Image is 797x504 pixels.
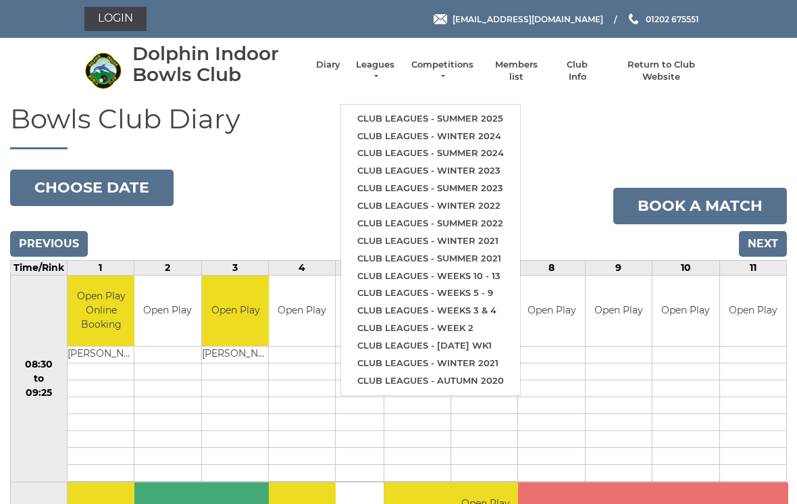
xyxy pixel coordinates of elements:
[629,14,638,24] img: Phone us
[132,43,303,85] div: Dolphin Indoor Bowls Club
[268,260,335,275] td: 4
[84,52,122,89] img: Dolphin Indoor Bowls Club
[202,347,270,363] td: [PERSON_NAME]
[585,260,652,275] td: 9
[336,276,383,347] td: Open Play
[341,250,520,268] a: Club leagues - Summer 2021
[10,104,787,149] h1: Bowls Club Diary
[10,170,174,206] button: Choose date
[202,276,270,347] td: Open Play
[336,260,384,275] td: 5
[720,276,786,347] td: Open Play
[11,275,68,482] td: 08:30 to 09:25
[488,59,544,83] a: Members list
[434,13,603,26] a: Email [EMAIL_ADDRESS][DOMAIN_NAME]
[341,180,520,197] a: Club leagues - Summer 2023
[613,188,787,224] a: Book a match
[453,14,603,24] span: [EMAIL_ADDRESS][DOMAIN_NAME]
[341,232,520,250] a: Club leagues - Winter 2021
[341,197,520,215] a: Club leagues - Winter 2022
[652,260,719,275] td: 10
[201,260,268,275] td: 3
[410,59,475,83] a: Competitions
[627,13,699,26] a: Phone us 01202 675551
[652,276,719,347] td: Open Play
[341,355,520,372] a: Club leagues - Winter 2021
[341,302,520,320] a: Club leagues - Weeks 3 & 4
[341,372,520,390] a: Club leagues - Autumn 2020
[341,215,520,232] a: Club leagues - Summer 2022
[341,128,520,145] a: Club leagues - Winter 2024
[68,276,136,347] td: Open Play Online Booking
[341,320,520,337] a: Club leagues - Week 2
[341,162,520,180] a: Club leagues - Winter 2023
[518,260,585,275] td: 8
[134,260,201,275] td: 2
[341,268,520,285] a: Club leagues - Weeks 10 - 13
[586,276,652,347] td: Open Play
[341,110,520,128] a: Club leagues - Summer 2025
[269,276,335,347] td: Open Play
[518,276,584,347] td: Open Play
[341,145,520,162] a: Club leagues - Summer 2024
[134,276,201,347] td: Open Play
[341,337,520,355] a: Club leagues - [DATE] wk1
[354,59,396,83] a: Leagues
[611,59,713,83] a: Return to Club Website
[719,260,786,275] td: 11
[67,260,134,275] td: 1
[316,59,340,71] a: Diary
[84,7,147,31] a: Login
[341,284,520,302] a: Club leagues - Weeks 5 - 9
[558,59,597,83] a: Club Info
[340,104,521,396] ul: Leagues
[434,14,447,24] img: Email
[11,260,68,275] td: Time/Rink
[10,231,88,257] input: Previous
[68,347,136,363] td: [PERSON_NAME]
[646,14,699,24] span: 01202 675551
[739,231,787,257] input: Next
